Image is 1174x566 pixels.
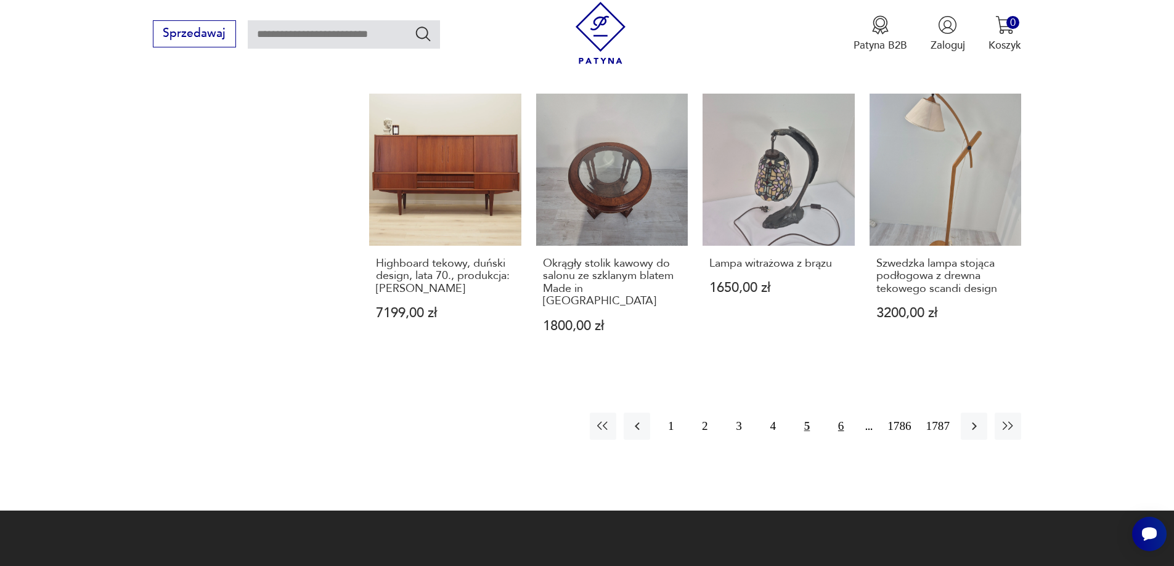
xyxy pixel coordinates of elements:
button: 1786 [884,413,915,439]
p: Zaloguj [931,38,965,52]
p: 7199,00 zł [376,307,515,320]
button: 0Koszyk [989,15,1021,52]
p: 3200,00 zł [876,307,1015,320]
h3: Lampa witrażowa z brązu [709,257,848,270]
button: 5 [794,413,820,439]
a: Ikona medaluPatyna B2B [854,15,907,52]
button: 3 [725,413,752,439]
button: Zaloguj [931,15,965,52]
a: Sprzedawaj [153,30,236,39]
img: Ikonka użytkownika [938,15,957,34]
a: Szwedzka lampa stojąca podłogowa z drewna tekowego scandi designSzwedzka lampa stojąca podłogowa ... [870,94,1022,361]
p: Koszyk [989,38,1021,52]
a: Lampa witrażowa z brązuLampa witrażowa z brązu1650,00 zł [703,94,855,361]
img: Patyna - sklep z meblami i dekoracjami vintage [569,2,632,64]
p: 1800,00 zł [543,320,682,333]
button: Szukaj [414,25,432,42]
button: 4 [760,413,786,439]
button: 1787 [923,413,953,439]
img: Ikona koszyka [995,15,1014,34]
a: Highboard tekowy, duński design, lata 70., produkcja: DaniaHighboard tekowy, duński design, lata ... [369,94,521,361]
button: 2 [691,413,718,439]
button: Sprzedawaj [153,20,236,47]
a: Okrągły stolik kawowy do salonu ze szklanym blatem Made in ItalyOkrągły stolik kawowy do salonu z... [536,94,688,361]
h3: Highboard tekowy, duński design, lata 70., produkcja: [PERSON_NAME] [376,257,515,295]
button: 6 [828,413,854,439]
button: 1 [658,413,684,439]
div: 0 [1006,16,1019,29]
button: Patyna B2B [854,15,907,52]
p: 1650,00 zł [709,281,848,294]
img: Ikona medalu [871,15,890,34]
h3: Okrągły stolik kawowy do salonu ze szklanym blatem Made in [GEOGRAPHIC_DATA] [543,257,682,308]
p: Patyna B2B [854,38,907,52]
iframe: Smartsupp widget button [1132,517,1167,551]
h3: Szwedzka lampa stojąca podłogowa z drewna tekowego scandi design [876,257,1015,295]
